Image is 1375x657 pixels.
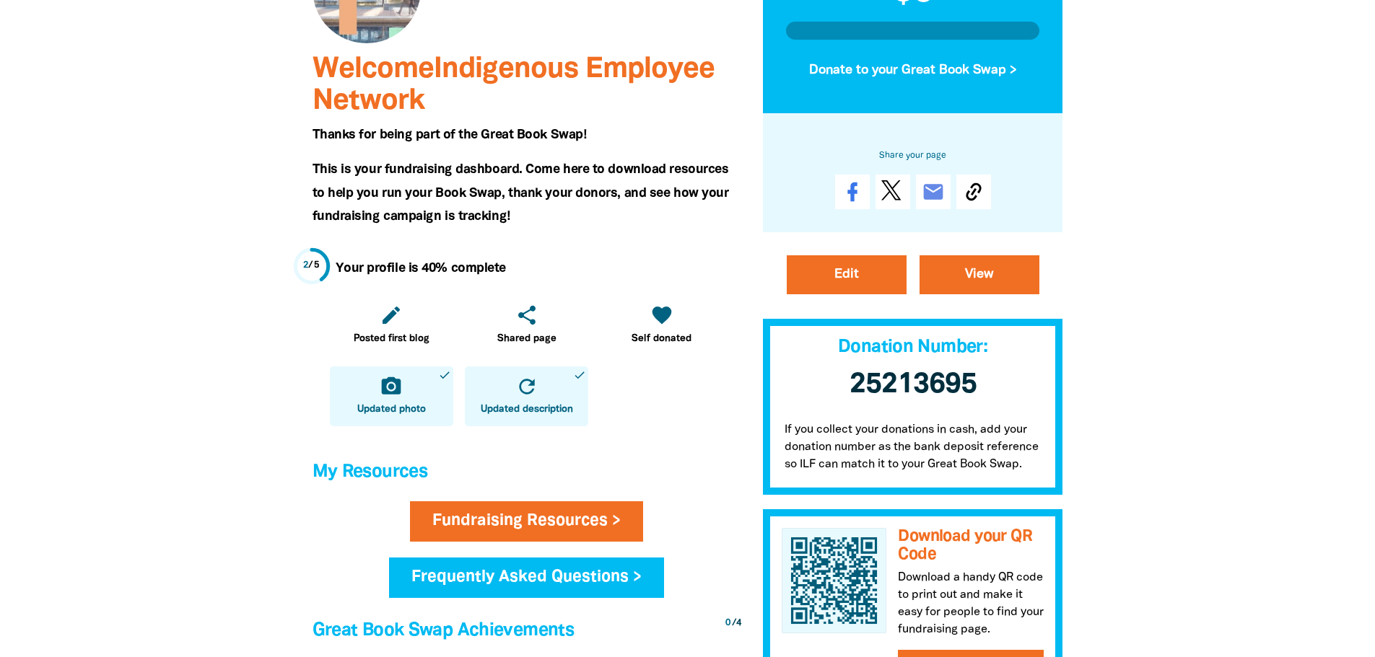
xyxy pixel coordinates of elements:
[920,255,1039,294] a: View
[354,332,429,346] span: Posted first blog
[303,261,309,270] span: 2
[313,464,428,480] span: My Resources
[782,528,887,633] img: QR Code for Treasury's Great Book Swap
[380,304,403,327] i: edit
[481,402,573,417] span: Updated description
[303,259,320,273] div: / 5
[600,295,723,355] a: favoriteSelf donated
[835,175,870,209] a: Share
[497,332,556,346] span: Shared page
[313,56,715,115] span: Welcome Indigenous Employee Network
[632,332,691,346] span: Self donated
[336,263,506,274] strong: Your profile is 40% complete
[380,375,403,398] i: camera_alt
[922,180,945,203] i: email
[357,402,426,417] span: Updated photo
[313,617,741,645] h4: Great Book Swap Achievements
[725,617,741,630] div: / 4
[725,619,730,627] span: 0
[650,304,673,327] i: favorite
[916,175,951,209] a: email
[465,295,588,355] a: shareShared page
[850,371,977,398] span: 25213695
[838,339,987,356] span: Donation Number:
[786,147,1040,163] h6: Share your page
[438,369,451,382] i: done
[898,528,1044,563] h3: Download your QR Code
[763,407,1063,495] p: If you collect your donations in cash, add your donation number as the bank deposit reference so ...
[313,164,729,222] span: This is your fundraising dashboard. Come here to download resources to help you run your Book Swa...
[410,501,643,542] a: Fundraising Resources >
[330,295,453,355] a: editPosted first blog
[876,175,910,209] a: Post
[313,129,587,141] span: Thanks for being part of the Great Book Swap!
[515,375,538,398] i: refresh
[330,366,453,426] a: camera_altUpdated photodone
[573,369,586,382] i: done
[389,557,664,598] a: Frequently Asked Questions >
[786,50,1040,89] button: Donate to your Great Book Swap >
[465,366,588,426] a: refreshUpdated descriptiondone
[787,255,907,294] a: Edit
[956,175,991,209] button: Copy Link
[515,304,538,327] i: share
